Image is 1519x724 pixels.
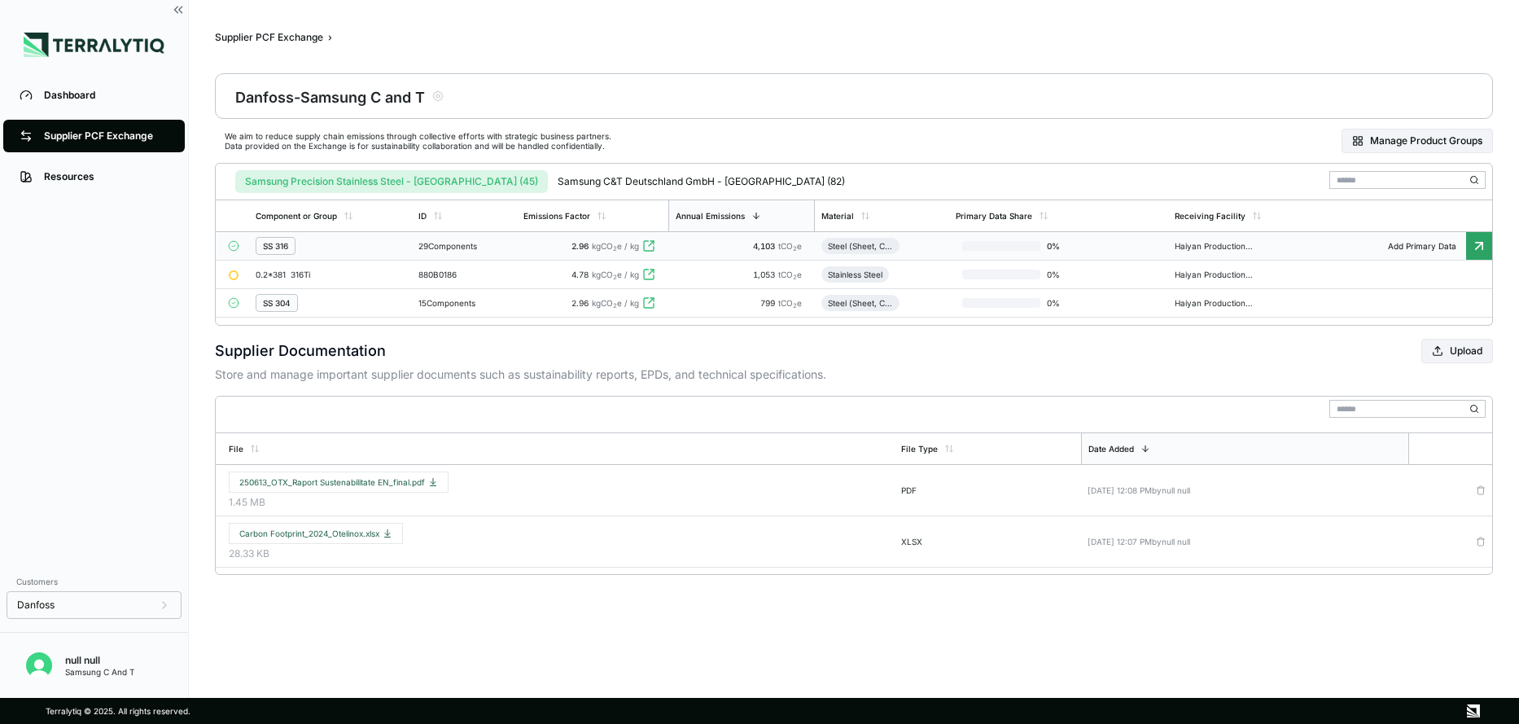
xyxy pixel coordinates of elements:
span: 0 % [1040,270,1092,279]
div: Material [821,211,854,221]
div: [DATE] 12:08 PM by null null [1088,485,1403,495]
div: Annual Emissions [676,211,745,221]
span: tCO e [778,270,802,279]
div: Emissions Factor [523,211,590,221]
div: Receiving Facility [1175,211,1245,221]
div: Danfoss - Samsung C and T [235,85,425,108]
div: 0.2*381 316Ti [256,270,373,279]
span: kgCO e / kg [592,298,639,308]
div: Stainless Steel [828,270,882,279]
span: 28.33 KB [229,547,888,560]
div: Samsung C And T [65,667,134,677]
button: Carbon Footprint_2024_Otelinox.xlsx [229,523,403,544]
span: 799 [760,298,778,308]
span: Danfoss [17,599,55,612]
div: Date Added [1088,444,1134,454]
span: Add Primary Data [1378,241,1466,251]
div: 15 Components [418,298,510,308]
span: 4.78 [571,270,589,279]
div: ID [418,211,427,221]
div: Haiyan Production CNRAQ [1175,241,1253,251]
span: › [328,31,332,44]
span: 0 % [1040,298,1092,308]
div: SS 316 [263,241,288,251]
button: Samsung C&T Deutschland GmbH - [GEOGRAPHIC_DATA] (82) [548,170,855,193]
span: Carbon Footprint_2024_Otelinox.xlsx [239,529,392,538]
span: kgCO e / kg [592,241,639,251]
div: File [229,444,243,454]
span: 0 % [1040,241,1092,251]
span: 2.96 [571,298,589,308]
div: File Type [901,444,938,454]
span: 250613_OTX_Raport Sustenabilitate EN_final.pdf [239,477,438,487]
div: Primary Data Share [956,211,1032,221]
button: Manage Product Groups [1342,129,1493,153]
button: Supplier PCF Exchange [215,31,323,44]
div: [DATE] 12:07 PM by null null [1088,537,1403,546]
div: Haiyan Production CNRAQ [1175,270,1253,279]
div: 880B0186 [418,270,497,279]
div: Steel (Sheet, Cold-Rolled) [828,241,893,251]
div: We aim to reduce supply chain emissions through collective efforts with strategic business partne... [225,131,611,151]
div: Customers [7,572,182,591]
div: Haiyan Production CNRAQ [1175,298,1253,308]
td: PDF [895,465,1082,516]
span: 4,103 [753,241,778,251]
sub: 2 [613,274,617,281]
p: Store and manage important supplier documents such as sustainability reports, EPDs, and technical... [215,366,1493,383]
div: 29 Components [418,241,510,251]
button: 250613_OTX_Raport Sustenabilitate EN_final.pdf [229,472,449,493]
span: 2.96 [571,241,589,251]
sub: 2 [793,302,797,309]
span: 1.45 MB [229,496,888,509]
button: Open user button [20,646,59,685]
div: Resources [44,170,169,183]
div: Supplier PCF Exchange [44,129,169,143]
div: Component or Group [256,211,337,221]
div: SS 304 [263,298,291,308]
span: tCO e [778,241,802,251]
sub: 2 [793,245,797,252]
sub: 2 [793,274,797,281]
button: Upload [1421,339,1493,363]
sub: 2 [613,245,617,252]
sub: 2 [613,302,617,309]
img: Logo [24,33,164,57]
button: Samsung Precision Stainless Steel - [GEOGRAPHIC_DATA] (45) [235,170,548,193]
div: null null [65,654,134,667]
div: Steel (Sheet, Cold-Rolled) [828,298,893,308]
div: Dashboard [44,89,169,102]
span: 1,053 [753,270,778,279]
span: kgCO e / kg [592,270,639,279]
td: XLSX [895,516,1082,568]
span: tCO e [778,298,802,308]
h2: Supplier Documentation [215,340,386,362]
